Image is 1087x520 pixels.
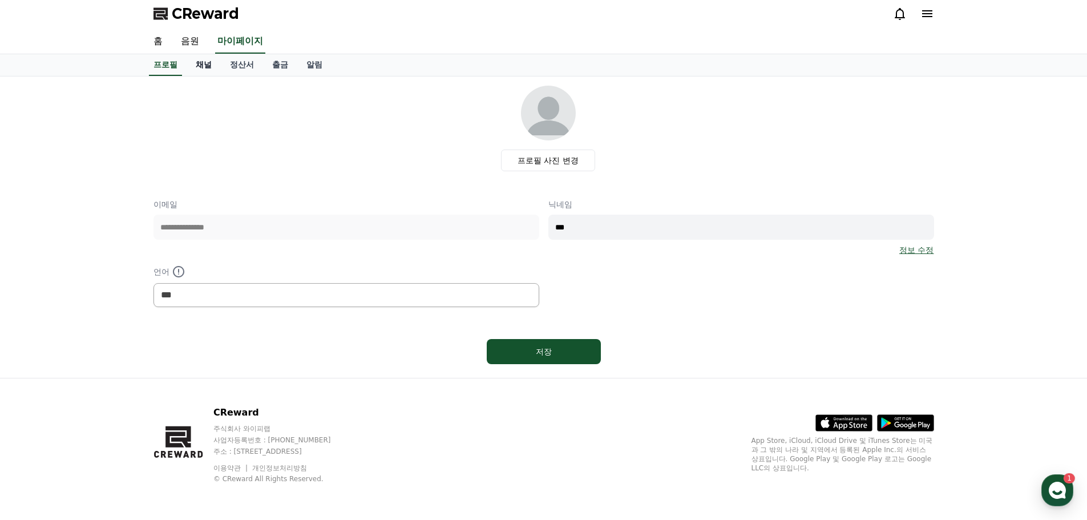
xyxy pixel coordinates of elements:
a: 출금 [263,54,297,76]
a: 홈 [3,362,75,390]
a: 알림 [297,54,332,76]
a: 1대화 [75,362,147,390]
p: CReward [213,406,353,420]
span: 설정 [176,379,190,388]
a: 마이페이지 [215,30,265,54]
a: 프로필 [149,54,182,76]
span: 1 [116,361,120,370]
p: 주소 : [STREET_ADDRESS] [213,447,353,456]
span: CReward [172,5,239,23]
img: profile_image [521,86,576,140]
p: 언어 [153,265,539,279]
a: 개인정보처리방침 [252,464,307,472]
p: App Store, iCloud, iCloud Drive 및 iTunes Store는 미국과 그 밖의 나라 및 지역에서 등록된 Apple Inc.의 서비스 상표입니다. Goo... [751,436,934,473]
a: 홈 [144,30,172,54]
button: 저장 [487,339,601,364]
p: © CReward All Rights Reserved. [213,474,353,483]
span: 대화 [104,380,118,389]
p: 이메일 [153,199,539,210]
p: 주식회사 와이피랩 [213,424,353,433]
div: 저장 [510,346,578,357]
p: 사업자등록번호 : [PHONE_NUMBER] [213,436,353,445]
span: 홈 [36,379,43,388]
a: 설정 [147,362,219,390]
a: CReward [153,5,239,23]
label: 프로필 사진 변경 [501,150,595,171]
a: 채널 [187,54,221,76]
p: 닉네임 [548,199,934,210]
a: 정산서 [221,54,263,76]
a: 이용약관 [213,464,249,472]
a: 정보 수정 [899,244,934,256]
a: 음원 [172,30,208,54]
